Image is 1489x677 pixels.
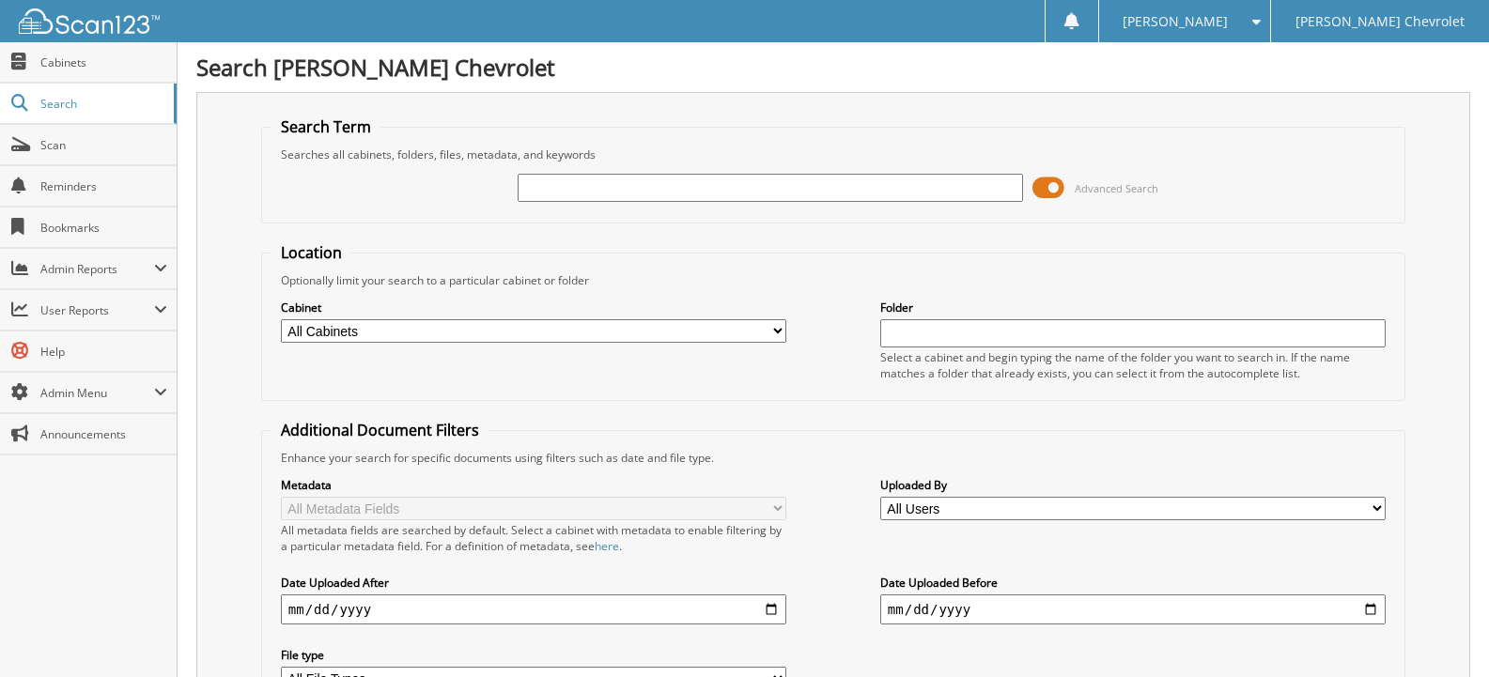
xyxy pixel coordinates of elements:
span: Scan [40,137,167,153]
div: Optionally limit your search to a particular cabinet or folder [271,272,1395,288]
h1: Search [PERSON_NAME] Chevrolet [196,52,1470,83]
input: start [281,594,786,624]
legend: Location [271,242,351,263]
span: Help [40,344,167,360]
span: Advanced Search [1075,181,1158,195]
label: Uploaded By [880,477,1386,493]
input: end [880,594,1386,624]
span: User Reports [40,302,154,318]
div: All metadata fields are searched by default. Select a cabinet with metadata to enable filtering b... [281,522,786,554]
label: Folder [880,300,1386,315]
iframe: Chat Widget [1395,587,1489,677]
span: Admin Reports [40,261,154,277]
div: Searches all cabinets, folders, files, metadata, and keywords [271,146,1395,162]
label: Metadata [281,477,786,493]
div: Select a cabinet and begin typing the name of the folder you want to search in. If the name match... [880,349,1386,381]
div: Enhance your search for specific documents using filters such as date and file type. [271,450,1395,466]
legend: Search Term [271,116,380,137]
span: [PERSON_NAME] [1123,16,1228,27]
span: Announcements [40,426,167,442]
span: [PERSON_NAME] Chevrolet [1295,16,1465,27]
span: Admin Menu [40,385,154,401]
span: Bookmarks [40,220,167,236]
span: Reminders [40,178,167,194]
a: here [595,538,619,554]
label: Cabinet [281,300,786,315]
label: Date Uploaded Before [880,575,1386,591]
span: Search [40,96,164,112]
label: Date Uploaded After [281,575,786,591]
span: Cabinets [40,54,167,70]
img: scan123-logo-white.svg [19,8,160,34]
label: File type [281,647,786,663]
legend: Additional Document Filters [271,420,489,440]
